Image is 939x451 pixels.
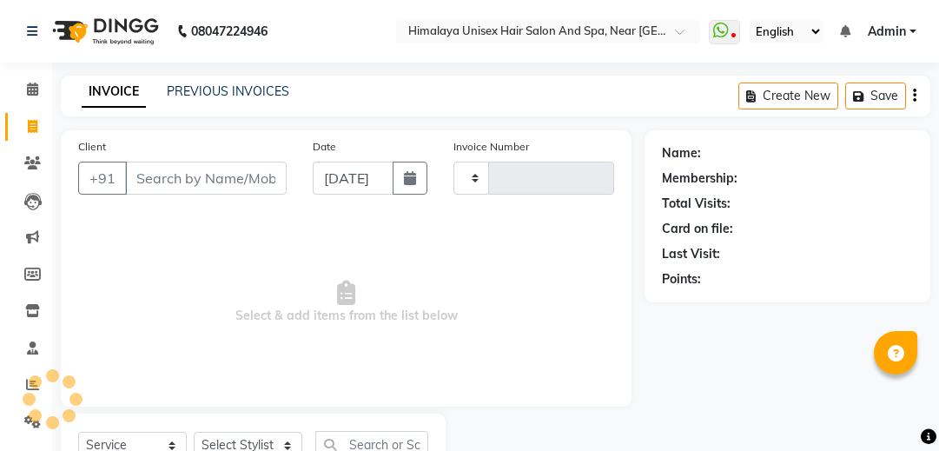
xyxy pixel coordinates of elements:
[78,216,614,389] span: Select & add items from the list below
[662,270,701,289] div: Points:
[167,83,289,99] a: PREVIOUS INVOICES
[662,245,720,263] div: Last Visit:
[866,381,922,434] iframe: chat widget
[453,139,529,155] label: Invoice Number
[738,83,838,109] button: Create New
[868,23,906,41] span: Admin
[44,7,163,56] img: logo
[191,7,268,56] b: 08047224946
[845,83,906,109] button: Save
[78,162,127,195] button: +91
[313,139,336,155] label: Date
[78,139,106,155] label: Client
[662,220,733,238] div: Card on file:
[662,144,701,162] div: Name:
[662,169,737,188] div: Membership:
[662,195,731,213] div: Total Visits:
[82,76,146,108] a: INVOICE
[125,162,287,195] input: Search by Name/Mobile/Email/Code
